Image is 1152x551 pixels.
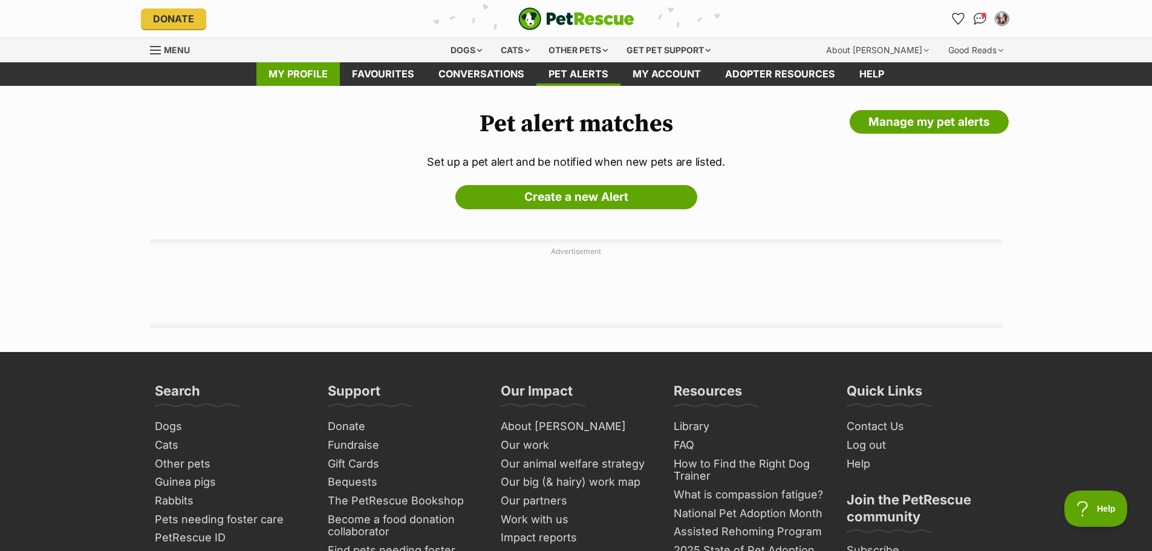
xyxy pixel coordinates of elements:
[150,492,311,510] a: Rabbits
[620,62,713,86] a: My account
[155,382,200,406] h3: Search
[141,8,206,29] a: Donate
[492,38,538,62] div: Cats
[496,417,657,436] a: About [PERSON_NAME]
[842,417,1003,436] a: Contact Us
[496,492,657,510] a: Our partners
[496,529,657,547] a: Impact reports
[974,13,986,25] img: chat-41dd97257d64d25036548639549fe6c8038ab92f7586957e7f3b1b290dea8141.svg
[669,504,830,523] a: National Pet Adoption Month
[496,436,657,455] a: Our work
[669,523,830,541] a: Assisted Rehoming Program
[674,382,742,406] h3: Resources
[501,382,573,406] h3: Our Impact
[669,486,830,504] a: What is compassion fatigue?
[518,7,634,30] img: logo-e224e6f780fb5917bec1dbf3a21bbac754714ae5b6737aabdf751b685950b380.svg
[150,455,311,474] a: Other pets
[150,110,1003,138] h1: Pet alert matches
[847,382,922,406] h3: Quick Links
[256,62,340,86] a: My profile
[669,436,830,455] a: FAQ
[340,62,426,86] a: Favourites
[328,382,380,406] h3: Support
[150,417,311,436] a: Dogs
[669,455,830,486] a: How to Find the Right Dog Trainer
[323,492,484,510] a: The PetRescue Bookshop
[847,62,896,86] a: Help
[518,7,634,30] a: PetRescue
[323,455,484,474] a: Gift Cards
[669,417,830,436] a: Library
[150,154,1003,170] p: Set up a pet alert and be notified when new pets are listed.
[850,110,1009,134] a: Manage my pet alerts
[847,491,998,532] h3: Join the PetRescue community
[949,9,968,28] a: Favourites
[164,45,190,55] span: Menu
[150,473,311,492] a: Guinea pigs
[496,473,657,492] a: Our big (& hairy) work map
[442,38,490,62] div: Dogs
[618,38,719,62] div: Get pet support
[150,529,311,547] a: PetRescue ID
[842,455,1003,474] a: Help
[150,38,198,60] a: Menu
[323,417,484,436] a: Donate
[996,13,1008,25] img: Tania Mariani profile pic
[426,62,536,86] a: conversations
[1064,491,1128,527] iframe: Help Scout Beacon - Open
[150,436,311,455] a: Cats
[713,62,847,86] a: Adopter resources
[818,38,937,62] div: About [PERSON_NAME]
[150,510,311,529] a: Pets needing foster care
[949,9,1012,28] ul: Account quick links
[940,38,1012,62] div: Good Reads
[971,9,990,28] a: Conversations
[540,38,616,62] div: Other pets
[323,436,484,455] a: Fundraise
[455,185,697,209] a: Create a new Alert
[496,455,657,474] a: Our animal welfare strategy
[842,436,1003,455] a: Log out
[150,240,1003,328] div: Advertisement
[496,510,657,529] a: Work with us
[323,473,484,492] a: Bequests
[536,62,620,86] a: Pet alerts
[992,9,1012,28] button: My account
[323,510,484,541] a: Become a food donation collaborator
